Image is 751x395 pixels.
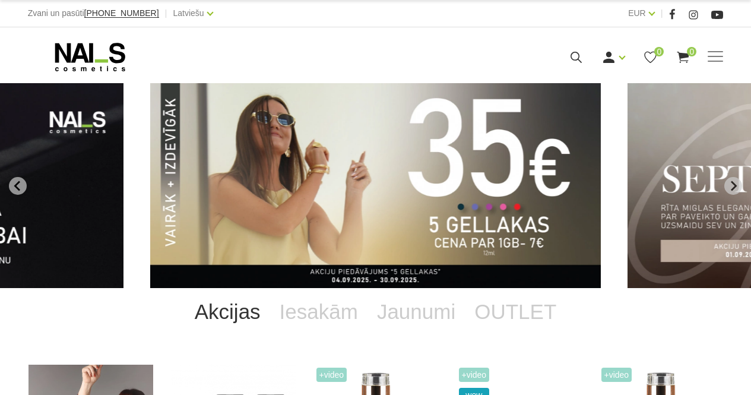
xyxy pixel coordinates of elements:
a: 0 [676,50,690,65]
span: [PHONE_NUMBER] [84,8,159,18]
span: +Video [601,368,632,382]
a: 0 [643,50,658,65]
span: +Video [459,368,490,382]
a: Latviešu [173,6,204,20]
a: OUTLET [465,288,566,336]
button: Go to last slide [9,177,27,195]
span: | [661,6,663,21]
a: EUR [628,6,646,20]
a: Akcijas [185,288,270,336]
span: 0 [654,47,664,56]
button: Next slide [724,177,742,195]
a: Iesakām [270,288,367,336]
span: 0 [687,47,696,56]
a: Jaunumi [367,288,465,336]
a: [PHONE_NUMBER] [84,9,159,18]
span: +Video [316,368,347,382]
span: | [165,6,167,21]
div: Zvani un pasūti [28,6,159,21]
li: 1 of 12 [150,83,601,288]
